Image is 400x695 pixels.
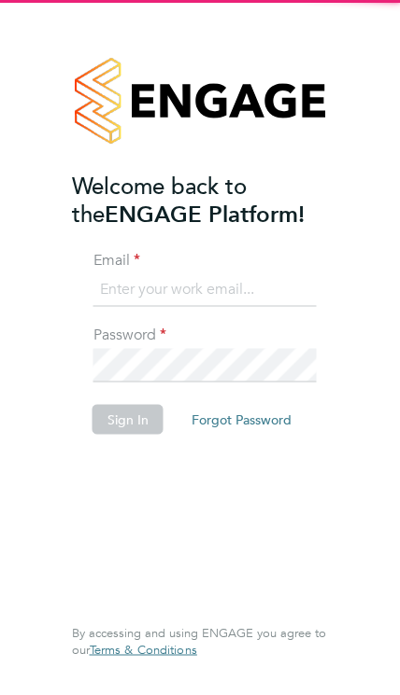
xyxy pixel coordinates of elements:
span: Welcome back to the [72,171,247,228]
label: Password [93,326,168,345]
input: Enter your work email... [93,273,317,307]
span: By accessing and using ENGAGE you agree to our [72,625,326,658]
a: Terms & Conditions [90,643,197,658]
span: Terms & Conditions [90,642,197,658]
h2: ENGAGE Platform! [72,172,329,228]
label: Email [93,250,168,270]
button: Forgot Password [177,404,307,434]
button: Sign In [93,404,164,434]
